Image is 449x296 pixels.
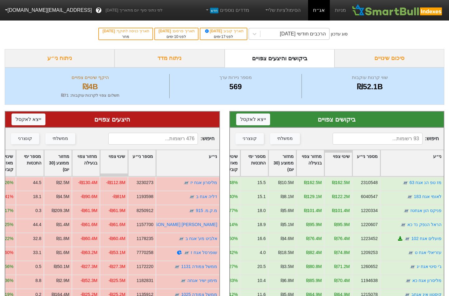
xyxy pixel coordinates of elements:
img: tase link [402,180,409,186]
div: 0.40% [226,193,238,200]
a: אלביט מע' אגח ב [185,236,217,241]
a: דליה אגח ב [196,194,217,199]
div: -₪61.9M [80,207,97,214]
div: -₪112.8M [106,179,125,186]
div: 3230273 [136,179,153,186]
div: -₪63.2M [80,249,97,256]
img: tase link [189,194,195,200]
div: ממשלתי [53,135,68,142]
div: תאריך קובע : [203,28,244,34]
div: 0.83% [226,277,238,284]
img: tase link [400,222,406,228]
div: ₪74.8M [334,249,350,256]
button: קונצרני [236,133,264,144]
div: Toggle SortBy [241,150,268,176]
div: 18.1 [33,193,41,200]
div: -₪61.9M [108,207,125,214]
div: ₪18.5M [278,249,294,256]
div: ממשלתי [277,135,293,142]
div: -₪90.6M [80,193,97,200]
div: ניתוח ני״ע [5,49,115,67]
span: [DATE] [103,29,116,33]
div: 1157700 [136,221,153,228]
button: ייצא לאקסל [236,113,270,125]
div: 1220334 [361,207,378,214]
div: מספר ניירות ערך [171,74,300,81]
div: -₪27.3M [108,263,125,270]
div: Toggle SortBy [44,150,72,176]
div: 32.8 [33,235,41,242]
img: tase link [174,264,180,270]
div: ₪80.8M [306,263,322,270]
div: 1193598 [136,193,153,200]
span: 17 [221,35,225,39]
div: סיכום שינויים [334,49,444,67]
div: קונצרני [18,135,32,142]
img: tase link [178,236,184,242]
div: הרכבים חודשי [DATE] [280,30,326,38]
div: 0.56% [1,263,13,270]
div: ₪1.8M [56,235,69,242]
div: שווי קרנות עוקבות [303,74,436,81]
div: Toggle SortBy [72,150,100,176]
div: 1.42% [226,249,238,256]
div: ₪162.5M [304,179,322,186]
div: ₪3.5M [281,263,294,270]
div: -₪60.4M [80,235,97,242]
div: 0.17% [1,207,13,214]
div: תאריך פרסום : [158,28,195,34]
div: ₪50.1M [54,263,69,270]
div: 0.5 [35,263,41,270]
div: לפני ימים [203,34,244,39]
div: ₪71.2M [334,263,350,270]
div: -₪130.4M [78,179,97,186]
div: Toggle SortBy [381,150,444,176]
div: -₪25.5M [108,277,125,284]
div: 1.27% [226,263,238,270]
span: חיפוש : [108,133,214,145]
a: הסימולציות שלי [262,4,303,16]
a: שופרסל אגח ז [191,250,217,255]
div: ₪95.9M [306,221,322,228]
div: Toggle SortBy [269,150,296,176]
button: ממשלתי [270,133,300,144]
div: סוג עדכון [331,31,348,37]
div: -₪53.1M [108,249,125,256]
div: קונצרני [243,135,257,142]
div: לפני ימים [158,34,195,39]
div: ₪85.9M [306,277,322,284]
img: tase link [408,250,414,256]
div: ₪122.2M [332,193,350,200]
div: ₪10.5M [278,179,294,186]
div: ₪5.6M [281,207,294,214]
div: -₪61.6M [108,221,125,228]
div: Toggle SortBy [353,150,380,176]
div: -₪27.3M [80,263,97,270]
div: 15.5 [257,179,266,186]
a: מליסרון אגח כא [412,278,442,283]
img: tase link [407,194,413,200]
div: ₪82.4M [306,249,322,256]
a: מימון ישיר אגחה [187,278,217,283]
div: 1182831 [136,277,153,284]
div: 7770258 [136,249,153,256]
div: ₪101.4M [304,207,322,214]
div: 1.14% [226,221,238,228]
a: לאומי אגח 183 [414,194,442,199]
span: [DATE] [159,29,172,33]
div: Toggle SortBy [16,150,44,176]
div: 1260652 [361,263,378,270]
div: Toggle SortBy [156,150,219,176]
div: ₪6.8M [281,277,294,284]
div: Toggle SortBy [297,150,324,176]
div: 1194638 [361,277,378,284]
a: פניקס הון אגחטז [410,208,442,213]
div: 0.50% [226,235,238,242]
div: 44.4 [33,221,41,228]
a: ממשל צמודה 1131 [181,264,217,269]
span: לפי נתוני סוף יום מתאריך [DATE] [105,7,162,13]
div: 20.5 [257,263,266,270]
div: 0.25% [1,221,13,228]
input: 93 רשומות... [333,133,423,145]
button: ממשלתי [45,133,75,144]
